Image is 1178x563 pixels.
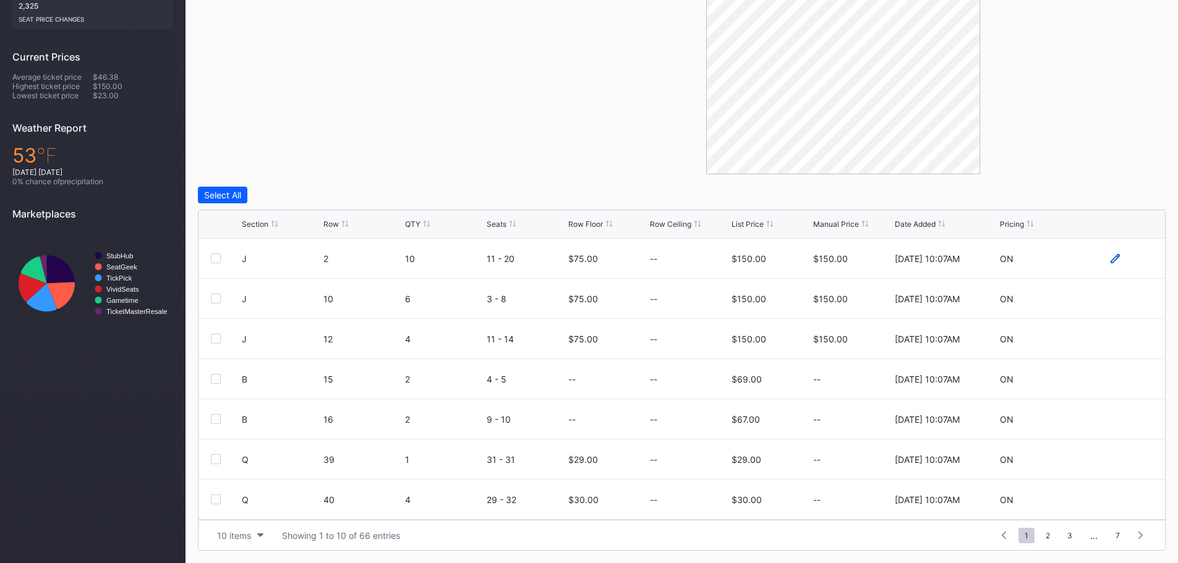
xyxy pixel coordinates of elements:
div: -- [813,494,892,505]
div: Manual Price [813,219,859,229]
text: SeatGeek [106,263,137,271]
div: [DATE] 10:07AM [895,334,960,344]
div: -- [650,374,657,384]
div: 11 - 20 [487,253,565,264]
div: QTY [405,219,420,229]
div: $23.00 [93,91,173,100]
div: 10 items [217,530,251,541]
div: -- [650,414,657,425]
div: J [242,253,320,264]
text: VividSeats [106,286,139,293]
div: $30.00 [568,494,599,505]
div: Row Ceiling [650,219,691,229]
span: ℉ [36,143,57,167]
div: Section [242,219,268,229]
div: ON [1000,454,1014,465]
div: B [242,374,320,384]
text: TicketMasterResale [106,308,167,315]
div: 10 [323,294,402,304]
div: ... [1081,530,1107,541]
div: 0 % chance of precipitation [12,177,173,186]
div: $30.00 [732,494,762,505]
svg: Chart title [12,229,173,337]
div: [DATE] 10:07AM [895,454,960,465]
button: 10 items [211,527,270,544]
div: -- [813,374,892,384]
div: $75.00 [568,334,598,344]
div: Seats [487,219,506,229]
div: 39 [323,454,402,465]
div: 1 [405,454,484,465]
text: TickPick [106,274,132,282]
div: -- [568,374,576,384]
div: J [242,294,320,304]
div: $150.00 [813,294,892,304]
div: [DATE] 10:07AM [895,253,960,264]
text: Gametime [106,297,139,304]
div: -- [650,253,657,264]
div: $150.00 [732,294,766,304]
div: ON [1000,294,1014,304]
div: [DATE] 10:07AM [895,414,960,425]
button: Select All [198,187,247,203]
div: Q [242,454,320,465]
div: 29 - 32 [487,494,565,505]
div: Highest ticket price [12,82,93,91]
div: [DATE] 10:07AM [895,494,960,505]
div: ON [1000,374,1014,384]
div: Weather Report [12,122,173,134]
div: 10 [405,253,484,264]
div: J [242,334,320,344]
div: $150.00 [813,334,892,344]
div: -- [813,454,892,465]
div: $150.00 [732,253,766,264]
div: 4 [405,334,484,344]
div: Select All [204,190,241,200]
div: -- [813,414,892,425]
div: $75.00 [568,294,598,304]
div: 16 [323,414,402,425]
div: 11 - 14 [487,334,565,344]
div: $29.00 [568,454,598,465]
div: 2 [405,414,484,425]
div: [DATE] [DATE] [12,167,173,177]
div: $75.00 [568,253,598,264]
div: 53 [12,143,173,167]
div: $69.00 [732,374,762,384]
text: StubHub [106,252,134,260]
div: Row Floor [568,219,603,229]
div: $150.00 [93,82,173,91]
div: -- [650,294,657,304]
div: Showing 1 to 10 of 66 entries [282,530,400,541]
div: -- [650,334,657,344]
div: $46.38 [93,72,173,82]
div: [DATE] 10:07AM [895,374,960,384]
div: 2 [323,253,402,264]
div: Current Prices [12,51,173,63]
div: 2 [405,374,484,384]
span: 2 [1039,528,1056,543]
div: 31 - 31 [487,454,565,465]
div: $150.00 [732,334,766,344]
div: 4 [405,494,484,505]
div: B [242,414,320,425]
div: 15 [323,374,402,384]
div: ON [1000,334,1014,344]
div: seat price changes [19,11,167,23]
div: Lowest ticket price [12,91,93,100]
div: Row [323,219,339,229]
div: ON [1000,494,1014,505]
div: $150.00 [813,253,892,264]
div: 3 - 8 [487,294,565,304]
div: $29.00 [732,454,761,465]
div: Pricing [1000,219,1024,229]
div: 9 - 10 [487,414,565,425]
div: Average ticket price [12,72,93,82]
div: -- [650,454,657,465]
div: -- [650,494,657,505]
div: Marketplaces [12,208,173,220]
div: 40 [323,494,402,505]
div: 6 [405,294,484,304]
span: 7 [1109,528,1126,543]
div: ON [1000,253,1014,264]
